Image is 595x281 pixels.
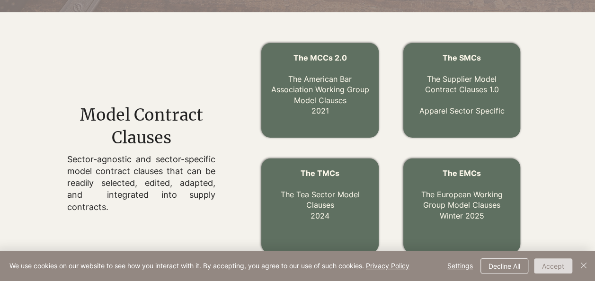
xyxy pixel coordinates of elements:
[67,104,216,212] div: main content
[578,258,589,273] button: Close
[80,105,203,148] span: Model Contract Clauses
[443,53,481,62] a: The SMCs
[480,258,528,273] button: Decline All
[301,168,339,178] span: The TMCs
[419,106,504,115] a: Apparel Sector Specific
[443,168,481,178] span: The EMCs
[578,260,589,271] img: Close
[366,262,409,270] a: Privacy Policy
[534,258,572,273] button: Accept
[271,53,369,115] a: The MCCs 2.0 The American Bar Association Working Group Model Clauses2021
[67,153,215,213] p: Sector-agnostic and sector-specific model contract clauses that can be readily selected, edited, ...
[9,262,409,270] span: We use cookies on our website to see how you interact with it. By accepting, you agree to our use...
[293,53,346,62] span: The MCCs 2.0
[421,168,502,220] a: The EMCs The European Working Group Model ClausesWinter 2025
[425,74,498,94] a: The Supplier Model Contract Clauses 1.0
[447,259,473,273] span: Settings
[280,168,359,220] a: The TMCs The Tea Sector Model Clauses2024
